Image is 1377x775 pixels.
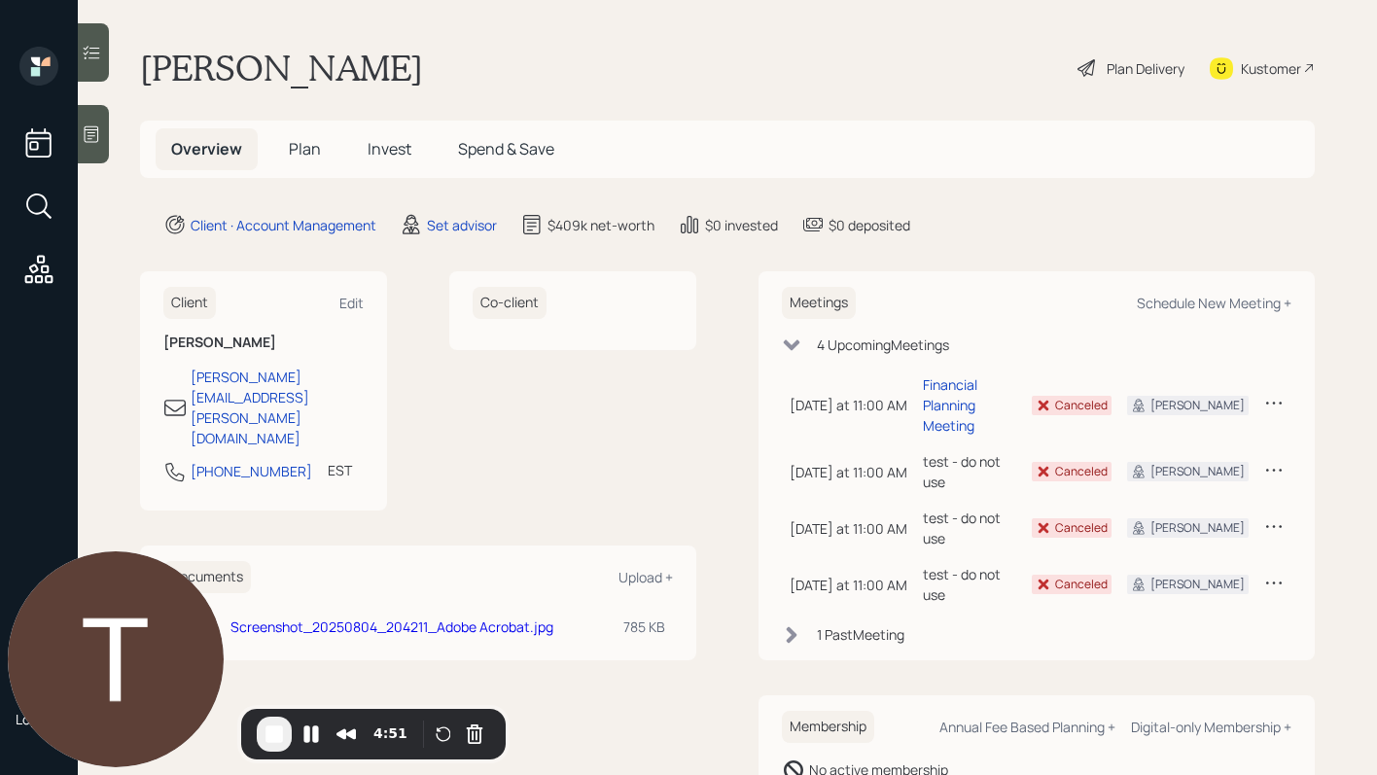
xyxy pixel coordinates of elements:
[817,335,949,355] div: 4 Upcoming Meeting s
[289,138,321,159] span: Plan
[427,215,497,235] div: Set advisor
[817,624,904,645] div: 1 Past Meeting
[368,138,411,159] span: Invest
[1150,519,1245,537] div: [PERSON_NAME]
[163,287,216,319] h6: Client
[923,508,1016,548] div: test - do not use
[458,138,554,159] span: Spend & Save
[790,518,907,539] div: [DATE] at 11:00 AM
[782,287,856,319] h6: Meetings
[923,451,1016,492] div: test - do not use
[1055,397,1108,414] div: Canceled
[939,718,1115,736] div: Annual Fee Based Planning +
[790,395,907,415] div: [DATE] at 11:00 AM
[171,138,242,159] span: Overview
[790,462,907,482] div: [DATE] at 11:00 AM
[1131,718,1291,736] div: Digital-only Membership +
[547,215,654,235] div: $409k net-worth
[191,461,312,481] div: [PHONE_NUMBER]
[623,616,665,637] div: 785 KB
[1150,463,1245,480] div: [PERSON_NAME]
[140,47,423,89] h1: [PERSON_NAME]
[1150,397,1245,414] div: [PERSON_NAME]
[1107,58,1184,79] div: Plan Delivery
[1150,576,1245,593] div: [PERSON_NAME]
[473,287,547,319] h6: Co-client
[1137,294,1291,312] div: Schedule New Meeting +
[618,568,673,586] div: Upload +
[923,374,1016,436] div: Financial Planning Meeting
[191,367,364,448] div: [PERSON_NAME][EMAIL_ADDRESS][PERSON_NAME][DOMAIN_NAME]
[705,215,778,235] div: $0 invested
[790,575,907,595] div: [DATE] at 11:00 AM
[163,335,364,351] h6: [PERSON_NAME]
[1241,58,1301,79] div: Kustomer
[829,215,910,235] div: $0 deposited
[782,711,874,743] h6: Membership
[339,294,364,312] div: Edit
[328,460,352,480] div: EST
[1055,463,1108,480] div: Canceled
[923,564,1016,605] div: test - do not use
[230,617,553,636] a: Screenshot_20250804_204211_Adobe Acrobat.jpg
[191,215,376,235] div: Client · Account Management
[1055,576,1108,593] div: Canceled
[1055,519,1108,537] div: Canceled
